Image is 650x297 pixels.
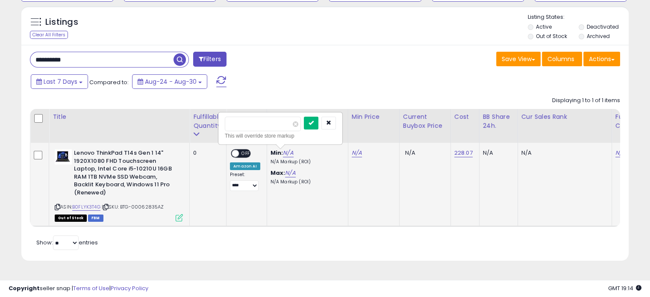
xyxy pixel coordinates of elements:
div: Amazon AI [230,162,260,170]
div: Cur Sales Rank [521,112,608,121]
a: N/A [285,169,295,177]
div: Clear All Filters [30,31,68,39]
div: 0 [193,149,220,157]
h5: Listings [45,16,78,28]
div: N/A [521,149,605,157]
span: N/A [405,149,415,157]
div: Fulfillable Quantity [193,112,223,130]
a: 228.07 [454,149,473,157]
div: This will override store markup [225,132,336,140]
label: Deactivated [586,23,618,30]
span: | SKU: BTG-00062835AZ [102,203,164,210]
th: The percentage added to the cost of goods (COGS) that forms the calculator for Min & Max prices. [267,109,348,143]
span: Aug-24 - Aug-30 [145,77,197,86]
label: Active [536,23,552,30]
div: ASIN: [55,149,183,221]
button: Filters [193,52,226,67]
b: Min: [271,149,283,157]
label: Archived [586,32,609,40]
div: Preset: [230,172,260,191]
button: Aug-24 - Aug-30 [132,74,207,89]
div: Profit [PERSON_NAME] on Min/Max [271,112,344,130]
strong: Copyright [9,284,40,292]
button: Last 7 Days [31,74,88,89]
div: Fulfillment Cost [615,112,648,130]
a: N/A [352,149,362,157]
span: OFF [239,150,253,157]
label: Out of Stock [536,32,567,40]
p: N/A Markup (ROI) [271,159,341,165]
span: FBM [88,215,103,222]
div: Min Price [352,112,396,121]
a: N/A [615,149,626,157]
a: Terms of Use [73,284,109,292]
img: 41ZUyG4vRgL._SL40_.jpg [55,149,72,165]
a: N/A [283,149,293,157]
b: Max: [271,169,285,177]
span: All listings that are currently out of stock and unavailable for purchase on Amazon [55,215,87,222]
button: Save View [496,52,541,66]
span: Columns [547,55,574,63]
b: Lenovo ThinkPad T14s Gen 1 14" 1920X1080 FHD Touchscreen Laptop, Intel Core i5-10210U 16GB RAM 1T... [74,149,178,199]
span: 2025-09-8 19:14 GMT [608,284,641,292]
div: N/A [483,149,511,157]
div: seller snap | | [9,285,148,293]
span: Last 7 Days [44,77,77,86]
div: Current Buybox Price [403,112,447,130]
p: N/A Markup (ROI) [271,179,341,185]
p: Listing States: [528,13,629,21]
div: Title [53,112,186,121]
a: Privacy Policy [111,284,148,292]
span: Compared to: [89,78,129,86]
button: Actions [583,52,620,66]
div: BB Share 24h. [483,112,514,130]
div: Displaying 1 to 1 of 1 items [552,97,620,105]
span: Show: entries [36,238,98,247]
div: Cost [454,112,476,121]
a: B0FLYK3T4G [72,203,100,211]
button: Columns [542,52,582,66]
